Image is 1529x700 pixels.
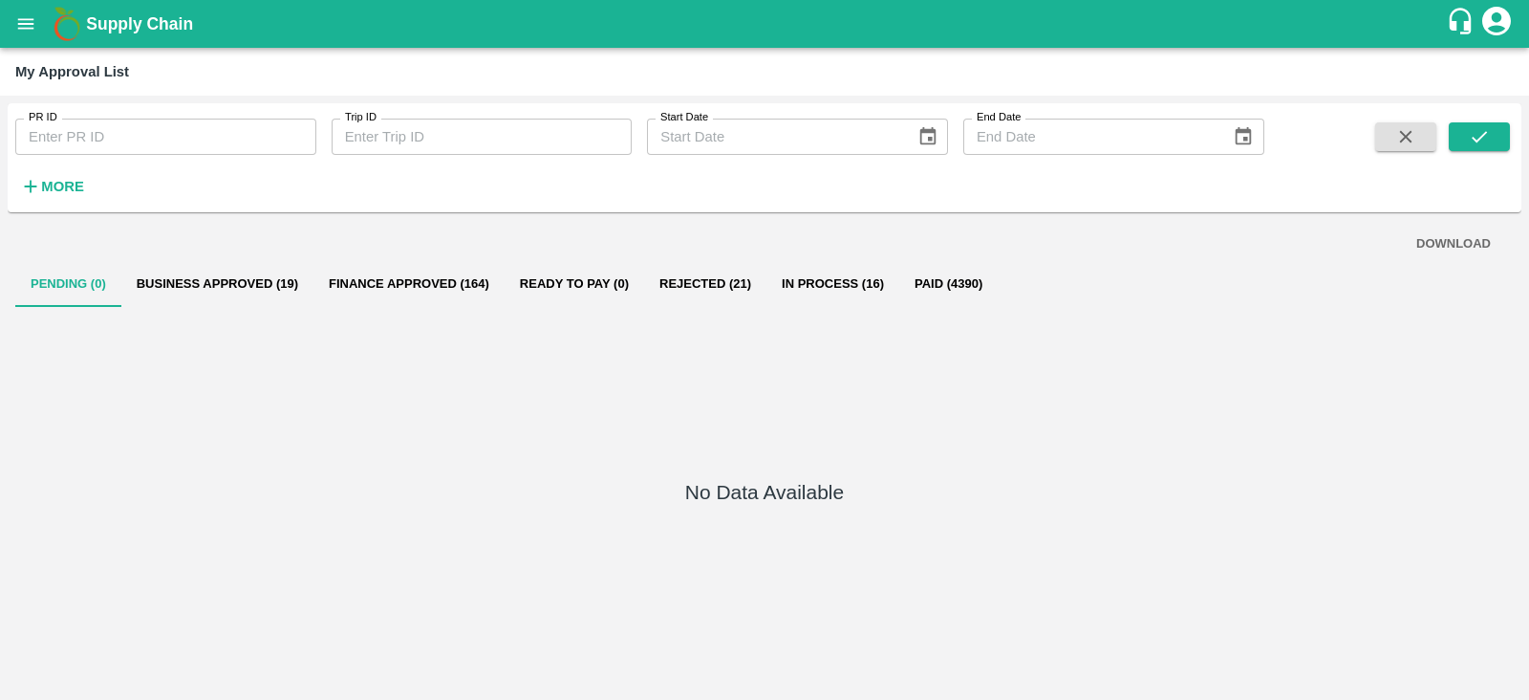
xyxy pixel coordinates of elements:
[505,261,644,307] button: Ready To Pay (0)
[15,59,129,84] div: My Approval List
[86,11,1446,37] a: Supply Chain
[660,110,708,125] label: Start Date
[977,110,1021,125] label: End Date
[899,261,998,307] button: Paid (4390)
[313,261,505,307] button: Finance Approved (164)
[4,2,48,46] button: open drawer
[1479,4,1514,44] div: account of current user
[332,119,633,155] input: Enter Trip ID
[1409,228,1498,261] button: DOWNLOAD
[15,170,89,203] button: More
[48,5,86,43] img: logo
[766,261,899,307] button: In Process (16)
[15,261,121,307] button: Pending (0)
[345,110,377,125] label: Trip ID
[910,119,946,155] button: Choose date
[1225,119,1261,155] button: Choose date
[963,119,1217,155] input: End Date
[685,479,844,506] h5: No Data Available
[644,261,766,307] button: Rejected (21)
[15,119,316,155] input: Enter PR ID
[121,261,313,307] button: Business Approved (19)
[1446,7,1479,41] div: customer-support
[29,110,57,125] label: PR ID
[41,179,84,194] strong: More
[647,119,901,155] input: Start Date
[86,14,193,33] b: Supply Chain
